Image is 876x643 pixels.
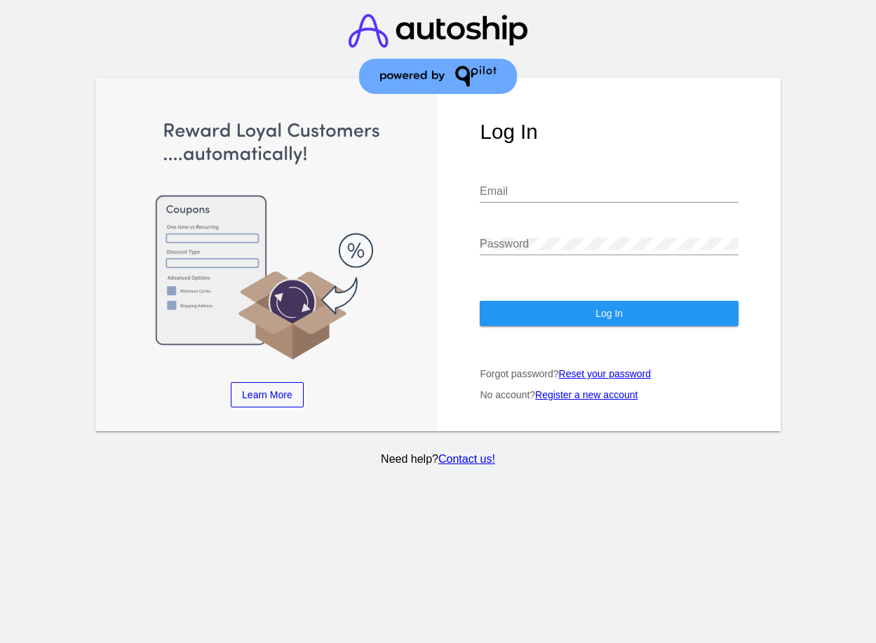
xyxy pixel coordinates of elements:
p: Forgot password? [480,368,738,379]
a: Register a new account [535,389,638,400]
h1: Log In [480,120,738,144]
p: Need help? [93,453,783,466]
a: Contact us! [438,453,495,465]
p: No account? [480,389,738,400]
span: Log In [595,308,623,319]
a: Reset your password [559,368,652,379]
span: Learn More [242,389,292,400]
a: Learn More [231,382,304,407]
input: Email [480,185,738,198]
img: Apply Coupons Automatically to Scheduled Orders with QPilot [138,120,396,361]
button: Log In [480,301,738,326]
